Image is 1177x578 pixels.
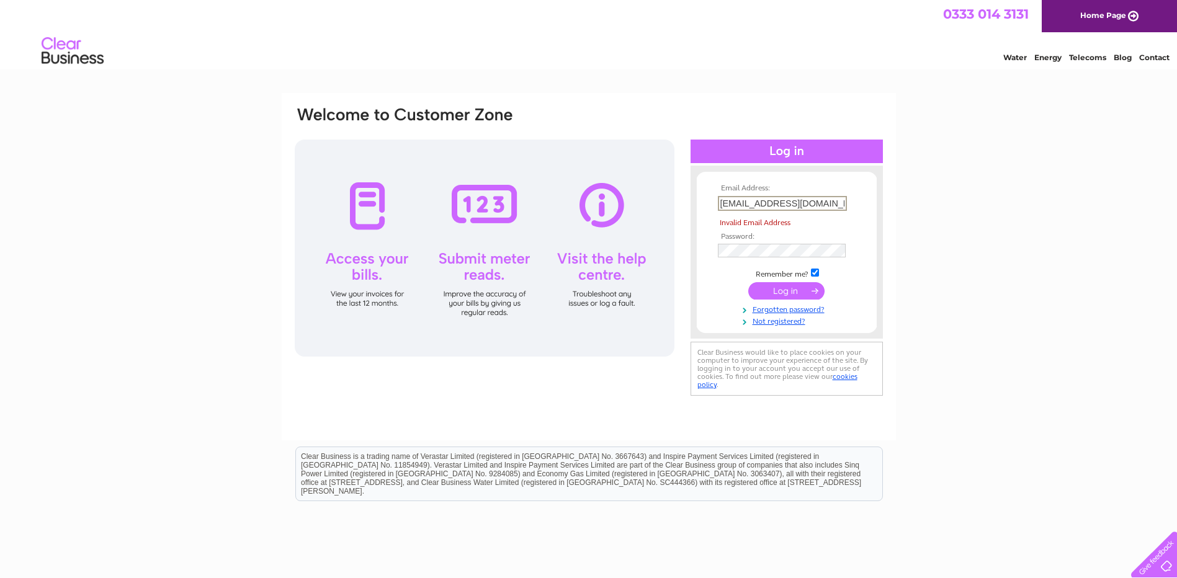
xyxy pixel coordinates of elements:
a: Energy [1034,53,1062,62]
a: cookies policy [697,372,857,389]
input: Submit [748,282,825,300]
a: 0333 014 3131 [943,6,1029,22]
td: Remember me? [715,267,859,279]
a: Forgotten password? [718,303,859,314]
th: Password: [715,233,859,241]
a: Not registered? [718,314,859,326]
th: Email Address: [715,184,859,193]
img: logo.png [41,32,104,70]
a: Water [1003,53,1027,62]
a: Blog [1114,53,1132,62]
a: Contact [1139,53,1170,62]
span: Invalid Email Address [720,218,790,227]
a: Telecoms [1069,53,1106,62]
div: Clear Business would like to place cookies on your computer to improve your experience of the sit... [691,342,883,396]
div: Clear Business is a trading name of Verastar Limited (registered in [GEOGRAPHIC_DATA] No. 3667643... [296,7,882,60]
